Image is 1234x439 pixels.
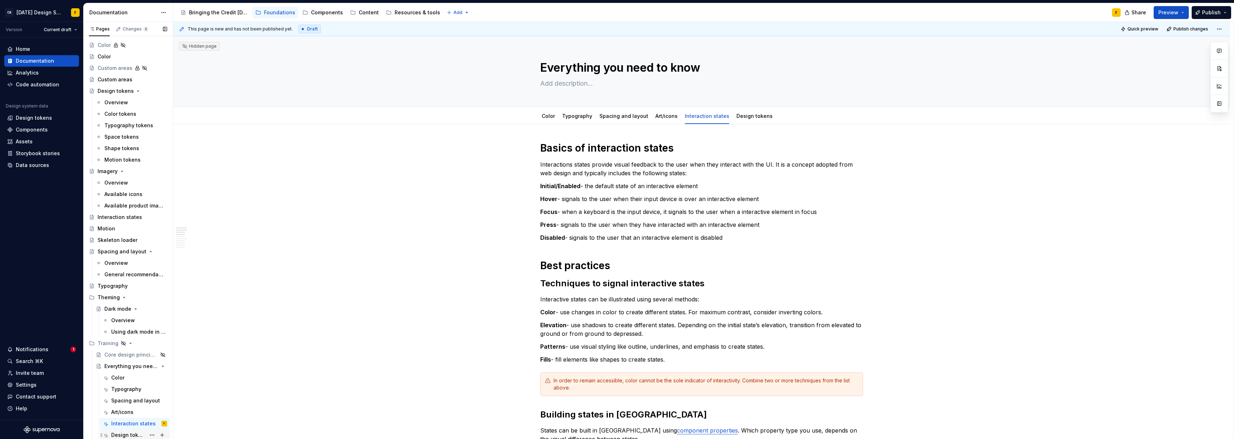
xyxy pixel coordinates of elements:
div: Documentation [89,9,157,16]
button: Quick preview [1118,24,1162,34]
a: Color [86,39,170,51]
p: Interactions states provide visual feedback to the user when they interact with the UI. It is a c... [540,160,863,177]
a: Available product imagery [93,200,170,211]
div: Art/icons [111,409,133,416]
div: Notifications [16,346,48,353]
button: CK[DATE] Design SystemF [1,5,82,20]
div: Storybook stories [16,150,60,157]
a: Assets [4,136,79,147]
span: 1 [70,347,76,352]
a: component properties [677,427,738,434]
p: - the default state of an interactive element [540,182,863,190]
a: Art/icons [100,406,170,418]
div: Color [111,374,124,381]
textarea: Everything you need to know [539,59,862,76]
div: Theming [86,292,170,303]
a: Components [300,7,346,18]
a: Storybook stories [4,148,79,159]
div: Changes [123,26,149,32]
p: - use shadows to create different states. Depending on the initial state’s elevation, transition ... [540,321,863,338]
a: Design tokens [86,85,170,97]
div: Contact support [16,393,56,400]
span: 6 [143,26,149,32]
button: Preview [1154,6,1189,19]
div: Hidden page [182,43,217,49]
div: Motion [98,225,115,232]
a: Settings [4,379,79,391]
div: Color [98,42,111,49]
div: Training [86,338,170,349]
a: Motion tokens [93,154,170,166]
div: Foundations [264,9,295,16]
div: Analytics [16,69,39,76]
strong: Patterns [540,343,565,350]
a: Analytics [4,67,79,78]
div: F [74,10,76,15]
button: Publish changes [1164,24,1211,34]
div: Custom areas [98,76,132,83]
a: Dark mode [93,303,170,315]
svg: Supernova Logo [24,426,60,433]
button: Current draft [41,25,80,35]
span: Quick preview [1127,26,1158,32]
span: Add [453,10,462,15]
div: Design tokens [16,114,52,121]
div: In order to remain accessible, color cannot be the sole indicator of interactivity. Combine two o... [554,377,858,391]
p: - use visual styling like outline, underlines, and emphasis to create states. [540,342,863,351]
h1: Basics of interaction states [540,142,863,154]
a: Spacing and layout [86,246,170,257]
p: - use changes in color to create different states. For maximum contrast, consider inverting colors. [540,308,863,316]
a: Available icons [93,189,170,200]
a: Design tokens [736,113,773,119]
div: Design tokens [111,431,146,439]
a: Interaction statesF [100,418,170,429]
div: Resources & tools [395,9,440,16]
a: Art/icons [655,113,678,119]
a: Core design principles [93,349,170,361]
div: Pages [89,26,110,32]
div: CK [5,8,14,17]
div: Spacing and layout [111,397,160,404]
strong: Initial/Enabled [540,182,580,190]
div: Home [16,46,30,53]
div: Color [539,108,558,123]
a: Resources & tools [383,7,443,18]
div: Available icons [104,191,142,198]
div: Typography [111,386,141,393]
p: Interactive states can be illustrated using several methods: [540,295,863,304]
a: Documentation [4,55,79,67]
a: Spacing and layout [100,395,170,406]
span: Draft [307,26,318,32]
button: Notifications1 [4,344,79,355]
div: Code automation [16,81,59,88]
a: Interaction states [86,211,170,223]
a: Custom areas [86,62,170,74]
a: Imagery [86,166,170,177]
div: Interaction states [682,108,732,123]
div: Overview [104,99,128,106]
div: Documentation [16,57,54,65]
div: Training [98,340,118,347]
div: Overview [104,179,128,186]
strong: Focus [540,208,557,215]
a: Skeleton loader [86,234,170,246]
div: Typography [98,282,128,290]
a: Shape tokens [93,143,170,154]
a: Typography [86,280,170,292]
span: Publish [1202,9,1221,16]
a: Overview [100,315,170,326]
div: Theming [98,294,120,301]
p: - when a keyboard is the input device, it signals to the user when a interactive element in focus [540,207,863,216]
div: F [164,420,165,427]
div: Design tokens [734,108,776,123]
div: Available product imagery [104,202,164,209]
div: Overview [111,317,135,324]
div: Search ⌘K [16,358,43,365]
a: Everything you need to know [93,361,170,372]
div: Spacing and layout [597,108,651,123]
div: Spacing and layout [98,248,146,255]
div: Typography tokens [104,122,153,129]
p: - fill elements like shapes to create states. [540,355,863,364]
div: Assets [16,138,33,145]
